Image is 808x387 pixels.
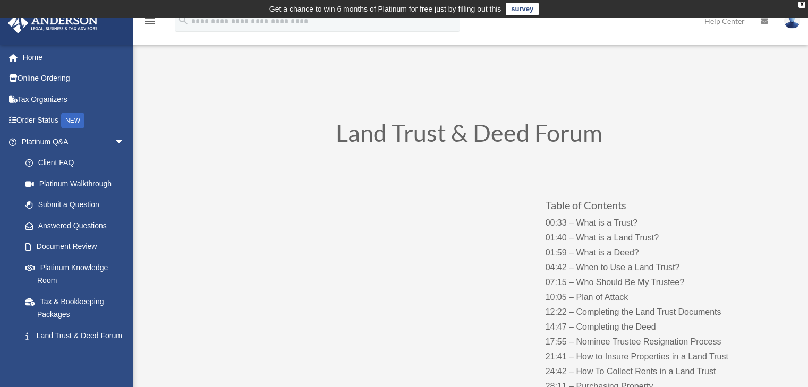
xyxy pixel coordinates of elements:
[798,2,805,8] div: close
[5,13,101,33] img: Anderson Advisors Platinum Portal
[7,68,141,89] a: Online Ordering
[15,215,141,236] a: Answered Questions
[15,325,135,346] a: Land Trust & Deed Forum
[269,3,501,15] div: Get a chance to win 6 months of Platinum for free just by filling out this
[7,89,141,110] a: Tax Organizers
[15,257,141,291] a: Platinum Knowledge Room
[7,110,141,132] a: Order StatusNEW
[61,113,84,128] div: NEW
[182,121,756,150] h1: Land Trust & Deed Forum
[114,131,135,153] span: arrow_drop_down
[143,15,156,28] i: menu
[15,291,141,325] a: Tax & Bookkeeping Packages
[7,131,141,152] a: Platinum Q&Aarrow_drop_down
[143,19,156,28] a: menu
[15,173,141,194] a: Platinum Walkthrough
[15,152,141,174] a: Client FAQ
[506,3,539,15] a: survey
[177,14,189,26] i: search
[15,194,141,216] a: Submit a Question
[15,236,141,257] a: Document Review
[7,47,141,68] a: Home
[15,346,141,367] a: Portal Feedback
[784,13,800,29] img: User Pic
[546,200,755,216] h3: Table of Contents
